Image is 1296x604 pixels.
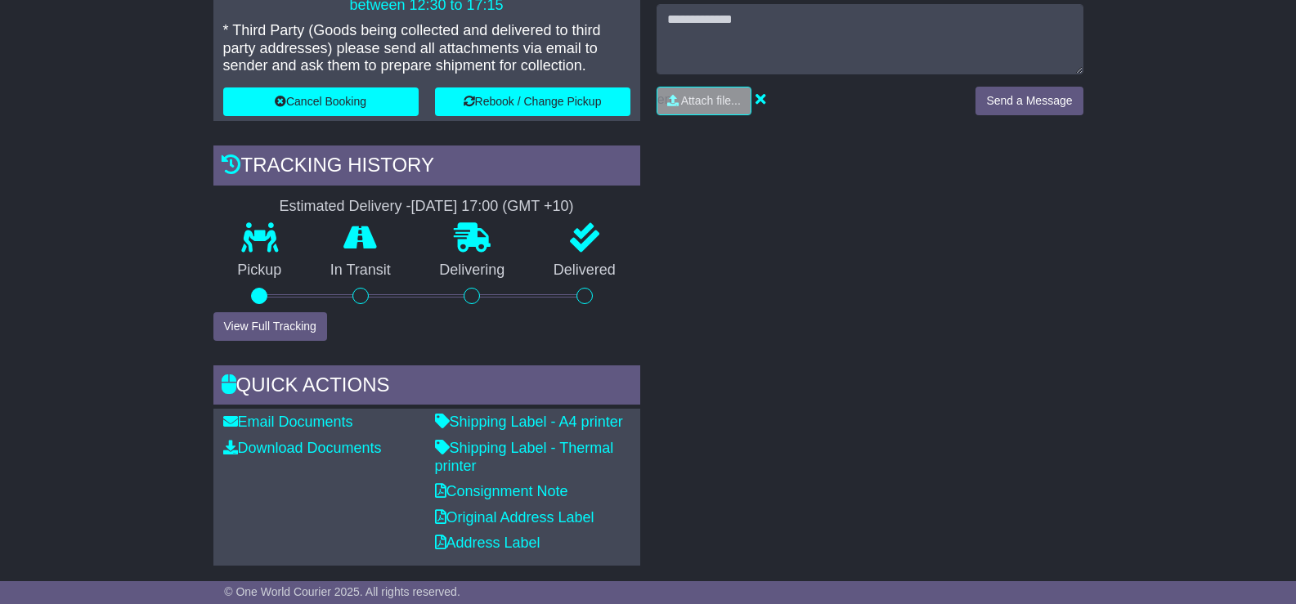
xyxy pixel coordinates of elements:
div: Tracking history [213,145,640,190]
button: View Full Tracking [213,312,327,341]
div: Estimated Delivery - [213,198,640,216]
p: Pickup [213,262,307,280]
div: Quick Actions [213,365,640,409]
div: [DATE] 17:00 (GMT +10) [411,198,574,216]
a: Consignment Note [435,483,568,499]
a: Shipping Label - Thermal printer [435,440,614,474]
a: Original Address Label [435,509,594,526]
button: Send a Message [975,87,1083,115]
p: * Third Party (Goods being collected and delivered to third party addresses) please send all atta... [223,22,630,75]
a: Download Documents [223,440,382,456]
span: © One World Courier 2025. All rights reserved. [224,585,460,598]
p: In Transit [306,262,415,280]
p: Delivering [415,262,530,280]
button: Cancel Booking [223,87,419,116]
p: Delivered [529,262,640,280]
button: Rebook / Change Pickup [435,87,630,116]
a: Address Label [435,535,540,551]
a: Email Documents [223,414,353,430]
a: Shipping Label - A4 printer [435,414,623,430]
